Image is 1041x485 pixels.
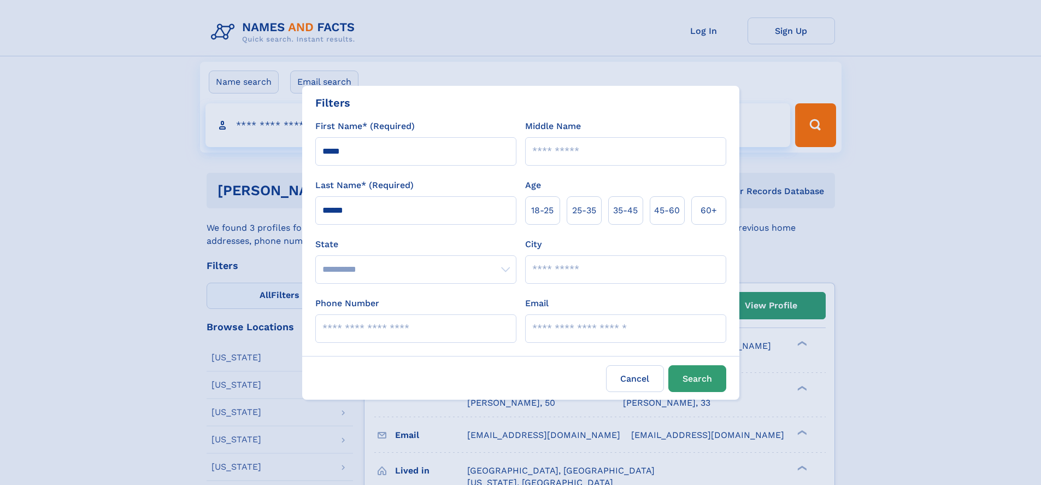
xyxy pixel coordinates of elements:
label: City [525,238,542,251]
span: 45‑60 [654,204,680,217]
span: 18‑25 [531,204,554,217]
span: 60+ [701,204,717,217]
label: First Name* (Required) [315,120,415,133]
label: Last Name* (Required) [315,179,414,192]
label: Email [525,297,549,310]
button: Search [668,365,726,392]
label: Middle Name [525,120,581,133]
label: Cancel [606,365,664,392]
label: State [315,238,516,251]
label: Phone Number [315,297,379,310]
span: 25‑35 [572,204,596,217]
label: Age [525,179,541,192]
span: 35‑45 [613,204,638,217]
div: Filters [315,95,350,111]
